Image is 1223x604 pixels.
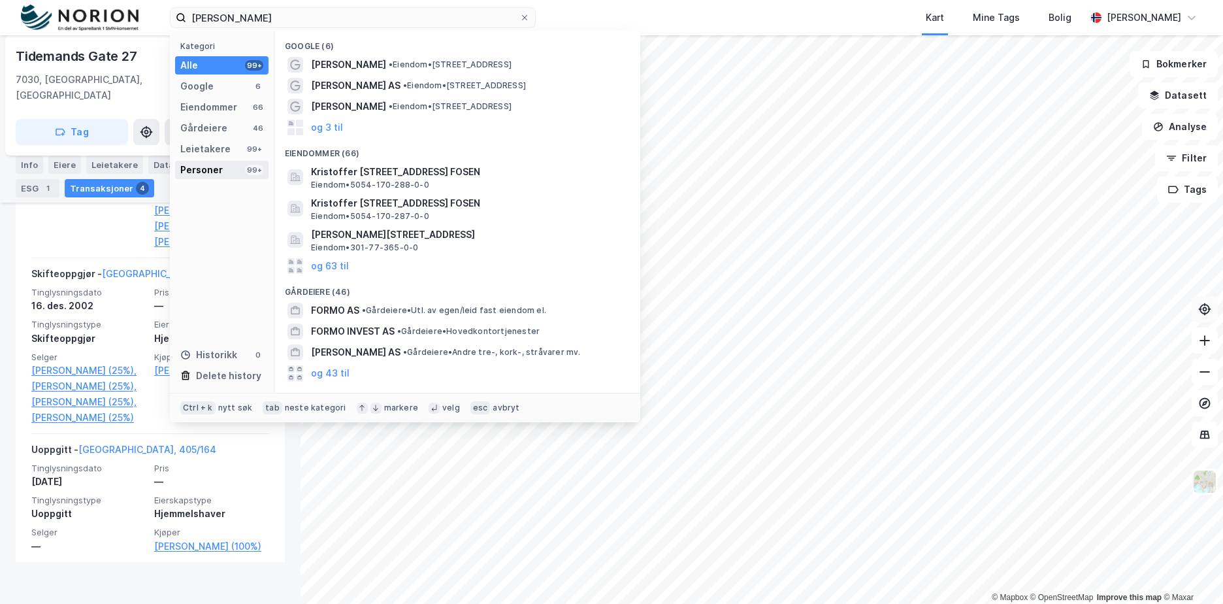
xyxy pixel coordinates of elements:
div: Eiere [48,156,81,174]
div: Transaksjoner [65,179,154,197]
a: [PERSON_NAME] (25%), [154,218,269,234]
a: OpenStreetMap [1030,593,1094,602]
div: velg [442,403,460,413]
a: [GEOGRAPHIC_DATA], 405/164 [102,268,240,279]
div: Tidemands Gate 27 [16,46,140,67]
div: Skifteoppgjør - [31,266,240,287]
iframe: Chat Widget [1158,541,1223,604]
button: og 3 til [311,120,343,135]
div: Alle [180,58,198,73]
div: Hjemmelshaver [154,331,269,346]
span: Eierskapstype [154,319,269,330]
span: Kjøper [154,527,269,538]
button: Bokmerker [1130,51,1218,77]
span: Eierskapstype [154,495,269,506]
span: [PERSON_NAME] AS [311,78,400,93]
div: Skifteoppgjør [31,331,146,346]
div: Gårdeiere (46) [274,277,640,300]
button: Analyse [1142,114,1218,140]
div: Delete history [196,368,261,384]
a: Mapbox [992,593,1028,602]
div: 7030, [GEOGRAPHIC_DATA], [GEOGRAPHIC_DATA] [16,72,181,103]
div: 66 [253,102,263,112]
button: Filter [1155,145,1218,171]
div: Info [16,156,43,174]
span: Selger [31,527,146,538]
div: [PERSON_NAME] [1107,10,1181,25]
a: [PERSON_NAME] (25%), [31,363,146,378]
div: esc [470,401,491,414]
button: Tag [16,119,128,145]
div: Historikk [180,347,237,363]
div: Bolig [1049,10,1071,25]
span: Gårdeiere • Andre tre-, kork-, stråvarer mv. [403,347,581,358]
span: Tinglysningstype [31,319,146,330]
div: Google (6) [274,31,640,54]
a: Improve this map [1097,593,1162,602]
a: [PERSON_NAME] (100%) [154,363,269,378]
div: Hjemmelshaver [154,506,269,522]
span: • [397,326,401,336]
span: Eiendom • 5054-170-287-0-0 [311,211,429,222]
div: Datasett [148,156,197,174]
button: Tags [1157,176,1218,203]
div: Ctrl + k [180,401,216,414]
div: Personer [180,162,223,178]
span: • [403,80,407,90]
div: — [31,539,146,554]
span: [PERSON_NAME] [311,99,386,114]
span: [PERSON_NAME] [311,57,386,73]
div: 46 [253,123,263,133]
div: Eiendommer [180,99,237,115]
a: [PERSON_NAME] (25%), [31,378,146,394]
span: Eiendom • [STREET_ADDRESS] [389,59,512,70]
div: 1 [41,182,54,195]
div: 0 [253,350,263,360]
div: — [154,474,269,490]
span: • [362,305,366,315]
span: Gårdeiere • Hovedkontortjenester [397,326,540,337]
div: 4 [136,182,149,195]
span: • [403,347,407,357]
span: [PERSON_NAME][STREET_ADDRESS] [311,227,625,243]
div: — [154,298,269,314]
button: og 63 til [311,258,349,274]
button: Datasett [1138,82,1218,109]
span: Kjøper [154,352,269,363]
div: ESG [16,179,59,197]
span: Eiendom • 5054-170-288-0-0 [311,180,429,190]
span: Eiendom • 301-77-365-0-0 [311,243,418,253]
div: Uoppgitt - [31,442,216,463]
span: Tinglysningsdato [31,463,146,474]
a: [PERSON_NAME] (25%) [31,410,146,426]
div: markere [384,403,418,413]
a: [PERSON_NAME] (100%) [154,539,269,554]
div: Kart [926,10,944,25]
div: tab [263,401,282,414]
div: nytt søk [218,403,253,413]
div: [DATE] [31,474,146,490]
div: 6 [253,81,263,92]
div: 99+ [245,144,263,154]
span: [PERSON_NAME] AS [311,344,400,360]
span: Tinglysningstype [31,495,146,506]
div: Leietakere [86,156,143,174]
a: [PERSON_NAME] (25%), [154,203,269,218]
img: norion-logo.80e7a08dc31c2e691866.png [21,5,139,31]
button: og 43 til [311,365,350,381]
span: Kristoffer [STREET_ADDRESS] FOSEN [311,195,625,211]
div: Kategori [180,41,269,51]
span: • [389,101,393,111]
span: Selger [31,352,146,363]
input: Søk på adresse, matrikkel, gårdeiere, leietakere eller personer [186,8,519,27]
span: FORMO AS [311,303,359,318]
div: avbryt [493,403,519,413]
span: Gårdeiere • Utl. av egen/leid fast eiendom el. [362,305,546,316]
div: Leietakere (99+) [274,384,640,407]
span: Eiendom • [STREET_ADDRESS] [403,80,526,91]
div: Leietakere [180,141,231,157]
div: Kontrollprogram for chat [1158,541,1223,604]
span: Pris [154,463,269,474]
div: Mine Tags [973,10,1020,25]
img: Z [1192,469,1217,494]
